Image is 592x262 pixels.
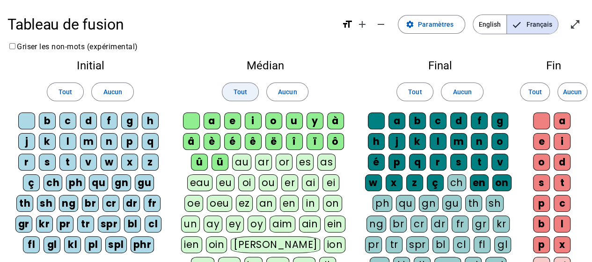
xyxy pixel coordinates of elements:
[353,15,372,34] button: Augmenter la taille de la police
[528,86,541,97] span: Tout
[216,174,234,191] div: eu
[327,112,344,129] div: à
[388,154,405,171] div: p
[473,15,558,34] mat-button-toggle-group: Language selection
[375,19,387,30] mat-icon: remove
[427,174,444,191] div: ç
[280,195,299,212] div: en
[296,154,314,171] div: es
[144,195,161,212] div: fr
[135,174,154,191] div: gu
[142,112,159,129] div: h
[89,174,108,191] div: qu
[181,216,200,232] div: un
[131,236,154,253] div: phr
[408,86,422,97] span: Tout
[299,216,321,232] div: ain
[256,195,276,212] div: an
[44,236,60,253] div: gl
[447,174,466,191] div: ch
[123,195,140,212] div: dr
[530,60,577,71] h2: Fin
[365,236,382,253] div: pr
[533,236,550,253] div: p
[409,112,426,129] div: b
[390,216,407,232] div: br
[184,195,203,212] div: oe
[224,133,241,150] div: é
[533,174,550,191] div: s
[470,174,489,191] div: en
[493,216,510,232] div: kr
[121,133,138,150] div: p
[37,195,55,212] div: sh
[507,15,558,34] span: Français
[231,236,320,253] div: [PERSON_NAME]
[105,236,127,253] div: spl
[16,195,33,212] div: th
[554,236,570,253] div: x
[57,216,73,232] div: pr
[323,195,342,212] div: on
[103,86,122,97] span: Aucun
[44,174,62,191] div: ch
[102,195,119,212] div: cr
[494,236,511,253] div: gl
[80,154,97,171] div: v
[59,133,76,150] div: l
[418,19,453,30] span: Paramètres
[533,216,550,232] div: b
[533,195,550,212] div: p
[59,112,76,129] div: c
[204,133,220,150] div: è
[373,195,392,212] div: ph
[187,174,213,191] div: eau
[491,154,508,171] div: v
[386,236,402,253] div: tr
[453,236,470,253] div: cl
[77,216,94,232] div: tr
[554,112,570,129] div: a
[472,216,489,232] div: gr
[342,19,353,30] mat-icon: format_size
[430,112,446,129] div: c
[236,195,253,212] div: ez
[396,195,415,212] div: qu
[554,174,570,191] div: t
[410,216,427,232] div: cr
[64,236,81,253] div: kl
[9,43,15,49] input: Griser les non-mots (expérimental)
[396,82,433,101] button: Tout
[324,236,345,253] div: ion
[101,154,117,171] div: w
[368,154,385,171] div: é
[491,112,508,129] div: g
[23,236,40,253] div: fl
[121,154,138,171] div: x
[554,154,570,171] div: d
[570,19,581,30] mat-icon: open_in_full
[317,154,336,171] div: as
[386,174,402,191] div: x
[554,195,570,212] div: c
[388,133,405,150] div: j
[101,112,117,129] div: f
[419,195,439,212] div: gn
[23,174,40,191] div: ç
[191,154,208,171] div: û
[406,20,414,29] mat-icon: settings
[82,195,99,212] div: br
[18,133,35,150] div: j
[15,216,32,232] div: gr
[224,112,241,129] div: e
[486,195,504,212] div: sh
[112,174,131,191] div: gn
[431,216,448,232] div: dr
[142,154,159,171] div: z
[276,154,292,171] div: or
[245,112,262,129] div: i
[181,60,350,71] h2: Médian
[98,216,121,232] div: spr
[327,133,344,150] div: ô
[492,174,512,191] div: on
